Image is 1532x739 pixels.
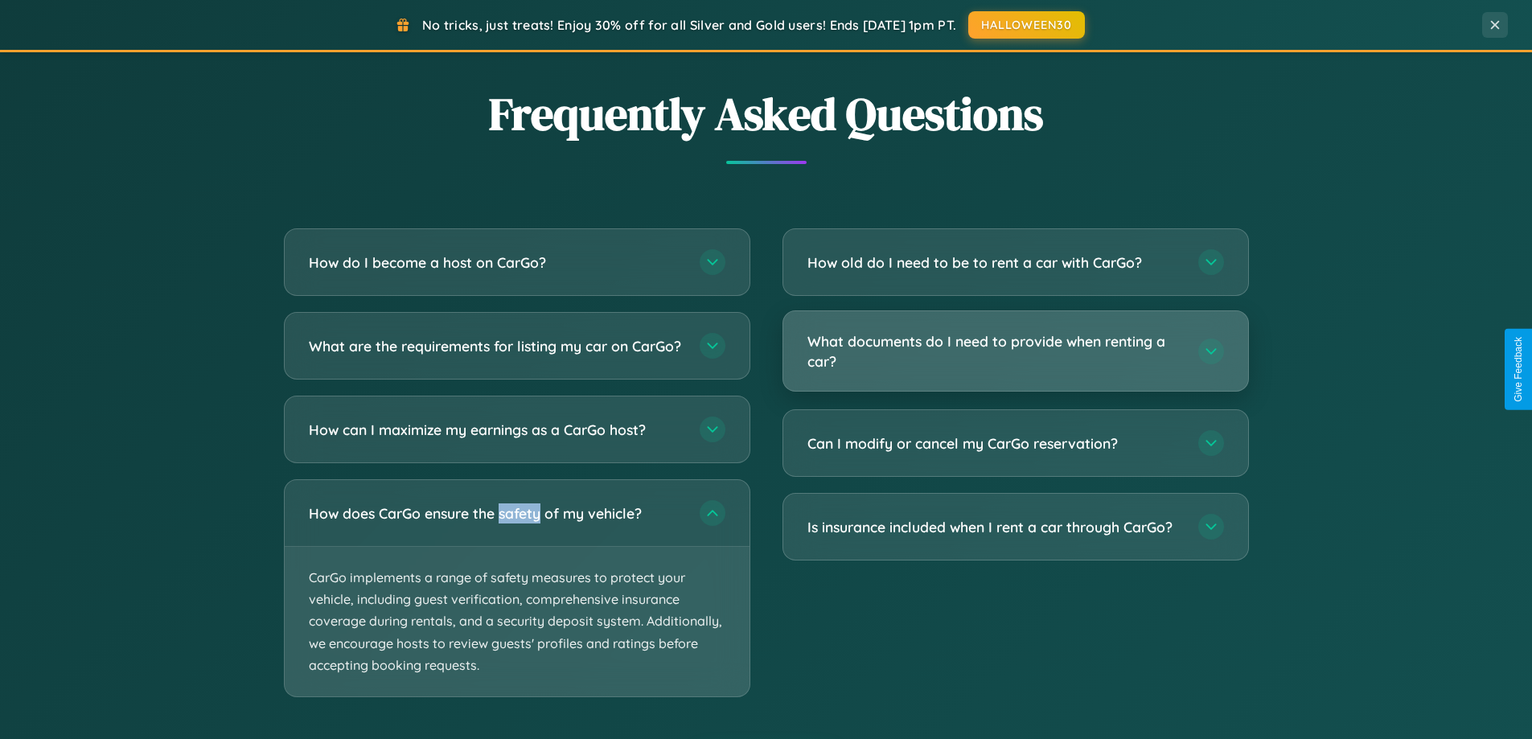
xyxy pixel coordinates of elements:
h3: How does CarGo ensure the safety of my vehicle? [309,503,684,523]
h3: What documents do I need to provide when renting a car? [807,331,1182,371]
h3: Can I modify or cancel my CarGo reservation? [807,433,1182,454]
div: Give Feedback [1513,337,1524,402]
span: No tricks, just treats! Enjoy 30% off for all Silver and Gold users! Ends [DATE] 1pm PT. [422,17,956,33]
h3: What are the requirements for listing my car on CarGo? [309,336,684,356]
h2: Frequently Asked Questions [284,83,1249,145]
h3: How do I become a host on CarGo? [309,252,684,273]
h3: Is insurance included when I rent a car through CarGo? [807,517,1182,537]
p: CarGo implements a range of safety measures to protect your vehicle, including guest verification... [285,547,750,696]
h3: How old do I need to be to rent a car with CarGo? [807,252,1182,273]
button: HALLOWEEN30 [968,11,1085,39]
h3: How can I maximize my earnings as a CarGo host? [309,420,684,440]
